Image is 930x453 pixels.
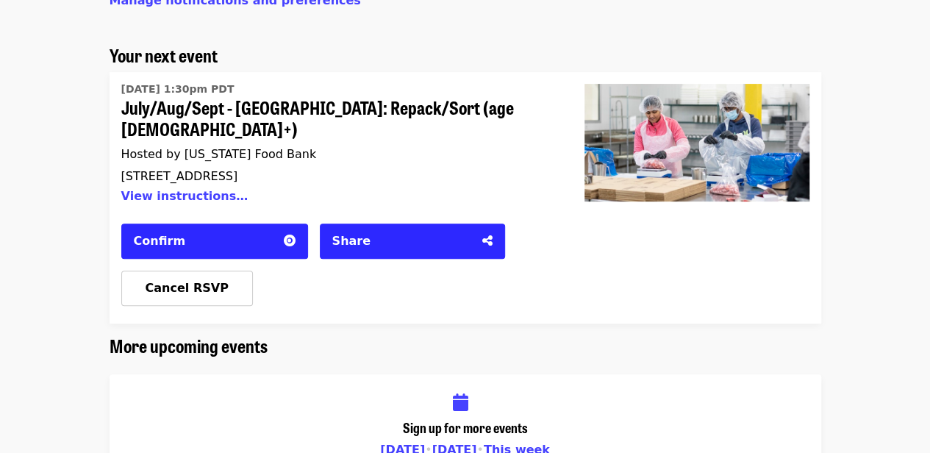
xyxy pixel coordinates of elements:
[584,84,809,201] img: July/Aug/Sept - Beaverton: Repack/Sort (age 10+)
[453,392,468,413] i: calendar icon
[121,147,317,161] span: Hosted by [US_STATE] Food Bank
[121,271,253,306] button: Cancel RSVP
[110,42,218,68] span: Your next event
[284,234,296,248] i: circle-o icon
[332,232,473,250] div: Share
[482,234,493,248] i: share-alt icon
[573,72,821,324] a: July/Aug/Sept - Beaverton: Repack/Sort (age 10+)
[110,332,268,358] span: More upcoming events
[146,281,229,295] span: Cancel RSVP
[121,169,549,183] div: [STREET_ADDRESS]
[134,234,186,248] span: Confirm
[121,97,549,140] span: July/Aug/Sept - [GEOGRAPHIC_DATA]: Repack/Sort (age [DEMOGRAPHIC_DATA]+)
[121,189,248,203] button: View instructions…
[121,78,549,212] a: July/Aug/Sept - Beaverton: Repack/Sort (age 10+)
[320,224,505,259] button: Share
[121,82,235,97] time: [DATE] 1:30pm PDT
[121,224,308,259] button: Confirm
[403,418,528,437] span: Sign up for more events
